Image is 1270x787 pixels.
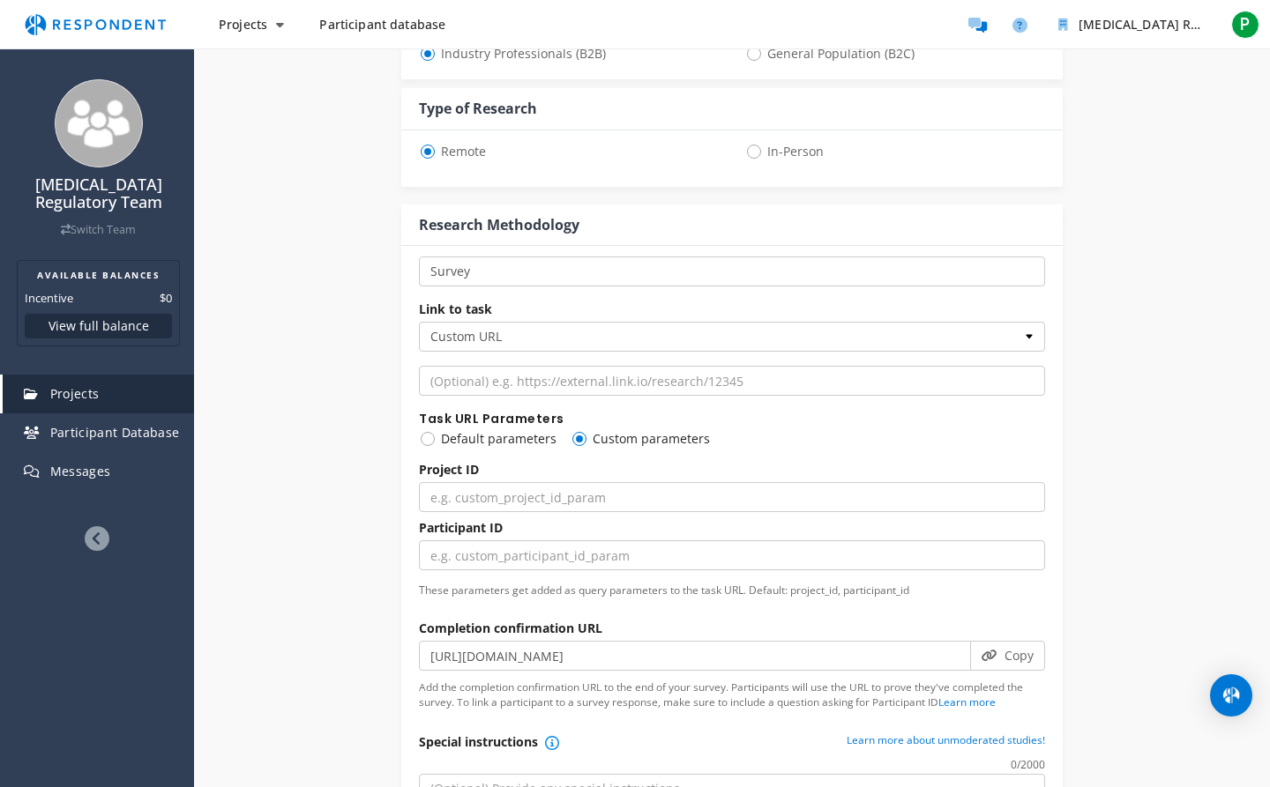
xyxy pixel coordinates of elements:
[17,260,180,346] section: Balance summary
[960,7,995,42] a: Message participants
[419,366,1045,396] input: (Optional) e.g. https://external.link.io/research/12345
[745,43,915,64] span: General Population (B2C)
[938,694,996,709] a: Learn more
[25,289,73,307] dt: Incentive
[55,79,143,167] img: team_avatar_256.png
[50,424,180,441] span: Participant Database
[419,756,1045,774] div: /2000
[50,385,100,402] span: Projects
[1231,11,1259,39] span: P
[419,461,479,478] label: Project ID
[419,679,1045,709] p: Add the completion confirmation URL to the end of your survey. Participants will use the URL to p...
[1210,674,1252,716] div: Open Intercom Messenger
[419,482,1045,512] input: e.g. custom_project_id_param
[419,410,1045,428] legend: Task URL Parameters
[1044,9,1221,41] button: Synapse Regulatory Team
[419,43,606,64] span: Industry Professionals (B2B)
[419,519,503,536] label: Participant ID
[970,641,1045,671] button: Copy
[419,301,492,317] label: Link to task
[305,9,459,41] a: Participant database
[1002,7,1037,42] a: Help and support
[11,176,185,212] h4: [MEDICAL_DATA] Regulatory Team
[419,99,537,119] div: Type of Research
[1228,9,1263,41] button: P
[419,733,538,750] label: Special instructions
[571,428,710,449] span: Custom parameters
[14,8,176,41] img: respondent-logo.png
[847,732,1045,746] a: Learn more about unmoderated studies!
[25,314,172,338] button: View full balance
[160,289,172,307] dd: $0
[419,582,1045,598] p: These parameters get added as query parameters to the task URL. Default: project_id, participant_id
[319,16,445,33] span: Participant database
[50,463,111,479] span: Messages
[205,9,298,41] button: Projects
[419,428,557,449] span: Default parameters
[419,215,579,235] div: Research Methodology
[219,16,267,33] span: Projects
[61,222,136,237] a: Switch Team
[542,732,563,754] button: You will be able to provide or change the URL and/or special instructions after publishing your p...
[25,268,172,282] h2: AVAILABLE BALANCES
[419,540,1045,570] input: e.g. custom_participant_id_param
[1011,756,1017,774] div: 0
[419,620,602,636] label: Completion confirmation URL
[745,141,824,162] span: In-Person
[419,141,486,162] span: Remote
